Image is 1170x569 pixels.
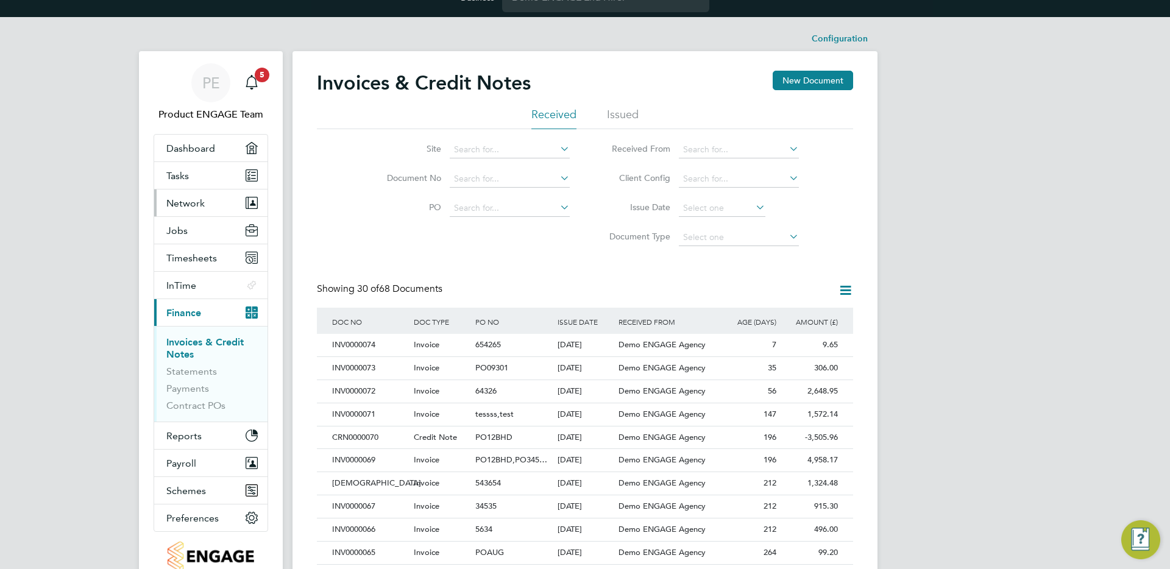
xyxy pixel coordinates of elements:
span: Demo ENGAGE Agency [619,362,706,373]
button: Finance [154,299,268,326]
button: Schemes [154,477,268,504]
div: INV0000066 [329,518,411,541]
div: DOC NO [329,308,411,336]
div: ISSUE DATE [555,308,616,336]
div: RECEIVED FROM [615,308,718,336]
span: Payroll [166,458,196,469]
a: Statements [166,366,217,377]
div: CRN0000070 [329,426,411,449]
div: 1,324.48 [779,472,841,495]
span: Credit Note [414,432,457,442]
button: New Document [773,71,853,90]
span: Finance [166,307,201,319]
span: 212 [764,478,776,488]
span: Invoice [414,478,439,488]
label: Client Config [600,172,670,183]
span: tessss,test [475,409,514,419]
span: Invoice [414,339,439,350]
div: 9.65 [779,334,841,356]
span: PO09301 [475,362,508,373]
input: Search for... [679,171,799,188]
a: Dashboard [154,135,268,161]
a: PEProduct ENGAGE Team [154,63,268,122]
span: 5 [255,68,269,82]
div: INV0000067 [329,495,411,518]
span: Network [166,197,205,209]
span: 68 Documents [357,283,442,295]
div: 306.00 [779,357,841,380]
span: 212 [764,524,776,534]
span: 30 of [357,283,379,295]
span: Demo ENGAGE Agency [619,454,706,465]
div: [DEMOGRAPHIC_DATA] [329,472,411,495]
div: 4,958.17 [779,449,841,472]
span: 264 [764,547,776,557]
span: 654265 [475,339,501,350]
div: 915.30 [779,495,841,518]
span: Product ENGAGE Team [154,107,268,122]
span: 35 [768,362,776,373]
button: Engage Resource Center [1121,520,1160,559]
div: AGE (DAYS) [718,308,779,336]
a: Tasks [154,162,268,189]
label: Document Type [600,231,670,242]
button: Jobs [154,217,268,244]
button: Network [154,189,268,216]
span: 196 [764,432,776,442]
div: [DATE] [555,380,616,403]
div: [DATE] [555,334,616,356]
input: Search for... [450,171,570,188]
span: Tasks [166,170,189,182]
div: [DATE] [555,518,616,541]
span: Reports [166,430,202,442]
span: Demo ENGAGE Agency [619,478,706,488]
div: AMOUNT (£) [779,308,841,336]
span: Demo ENGAGE Agency [619,524,706,534]
span: Demo ENGAGE Agency [619,386,706,396]
input: Select one [679,229,799,246]
label: Issue Date [600,202,670,213]
span: PO12BHD [475,432,512,442]
span: Invoice [414,547,439,557]
div: INV0000072 [329,380,411,403]
span: 196 [764,454,776,465]
label: PO [371,202,441,213]
span: Timesheets [166,252,217,264]
div: -3,505.96 [779,426,841,449]
a: Invoices & Credit Notes [166,336,244,360]
span: 543654 [475,478,501,488]
div: INV0000069 [329,449,411,472]
span: Demo ENGAGE Agency [619,339,706,350]
div: 2,648.95 [779,380,841,403]
span: Demo ENGAGE Agency [619,432,706,442]
span: PO12BHD,PO345… [475,454,547,465]
div: [DATE] [555,403,616,426]
span: 56 [768,386,776,396]
label: Document No [371,172,441,183]
span: InTime [166,280,196,291]
span: Jobs [166,225,188,236]
input: Search for... [679,141,799,158]
button: Reports [154,422,268,449]
span: Demo ENGAGE Agency [619,409,706,419]
button: InTime [154,272,268,299]
input: Select one [679,200,765,217]
div: 99.20 [779,542,841,564]
a: Contract POs [166,400,225,411]
div: [DATE] [555,357,616,380]
div: [DATE] [555,426,616,449]
div: Showing [317,283,445,295]
h2: Invoices & Credit Notes [317,71,531,95]
span: Dashboard [166,143,215,154]
div: 1,572.14 [779,403,841,426]
div: 496.00 [779,518,841,541]
a: 5 [239,63,264,102]
div: INV0000065 [329,542,411,564]
button: Payroll [154,450,268,476]
div: DOC TYPE [411,308,472,336]
span: Demo ENGAGE Agency [619,501,706,511]
span: 5634 [475,524,492,534]
div: INV0000073 [329,357,411,380]
span: 147 [764,409,776,419]
span: Invoice [414,409,439,419]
